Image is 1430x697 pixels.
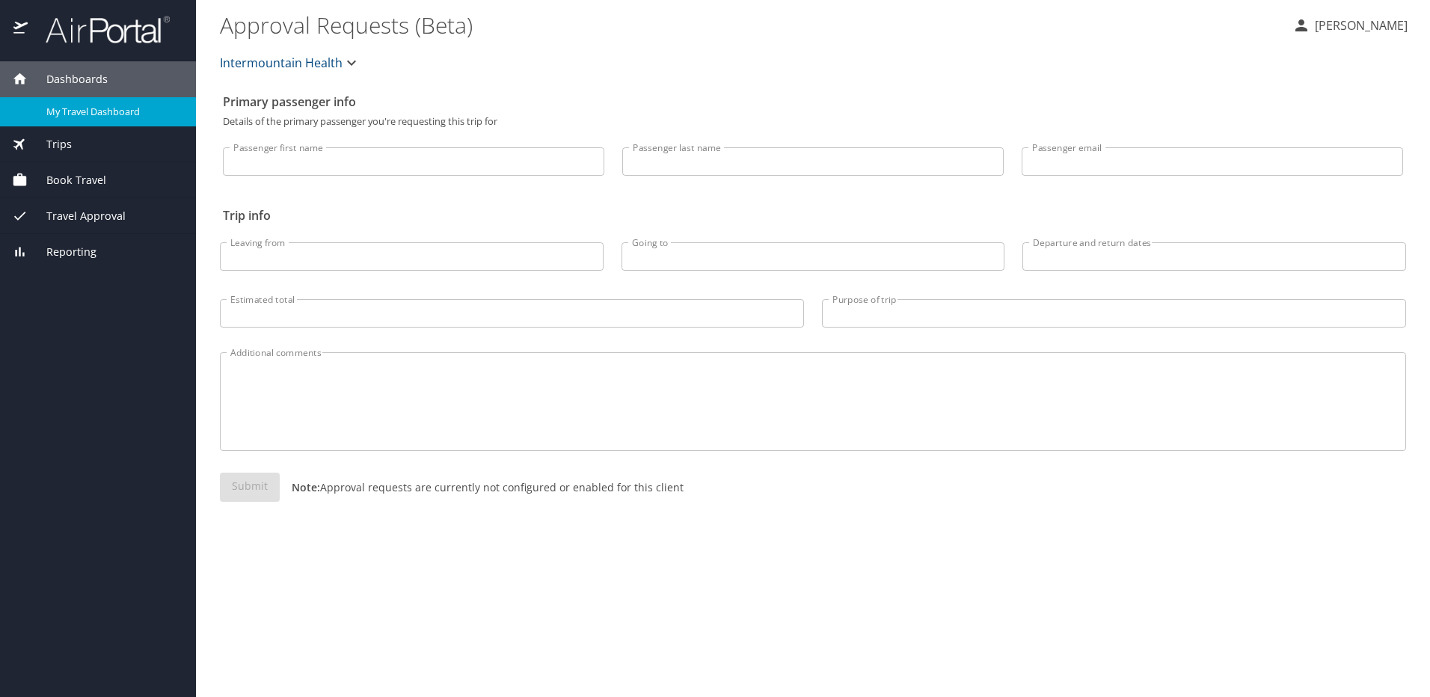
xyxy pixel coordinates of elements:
[214,48,366,78] button: Intermountain Health
[28,244,96,260] span: Reporting
[28,172,106,188] span: Book Travel
[46,105,178,119] span: My Travel Dashboard
[1310,16,1408,34] p: [PERSON_NAME]
[292,480,320,494] strong: Note:
[223,203,1403,227] h2: Trip info
[13,15,29,44] img: icon-airportal.png
[29,15,170,44] img: airportal-logo.png
[28,136,72,153] span: Trips
[223,90,1403,114] h2: Primary passenger info
[220,52,343,73] span: Intermountain Health
[220,1,1280,48] h1: Approval Requests (Beta)
[280,479,684,495] p: Approval requests are currently not configured or enabled for this client
[28,71,108,87] span: Dashboards
[1286,12,1414,39] button: [PERSON_NAME]
[28,208,126,224] span: Travel Approval
[223,117,1403,126] p: Details of the primary passenger you're requesting this trip for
